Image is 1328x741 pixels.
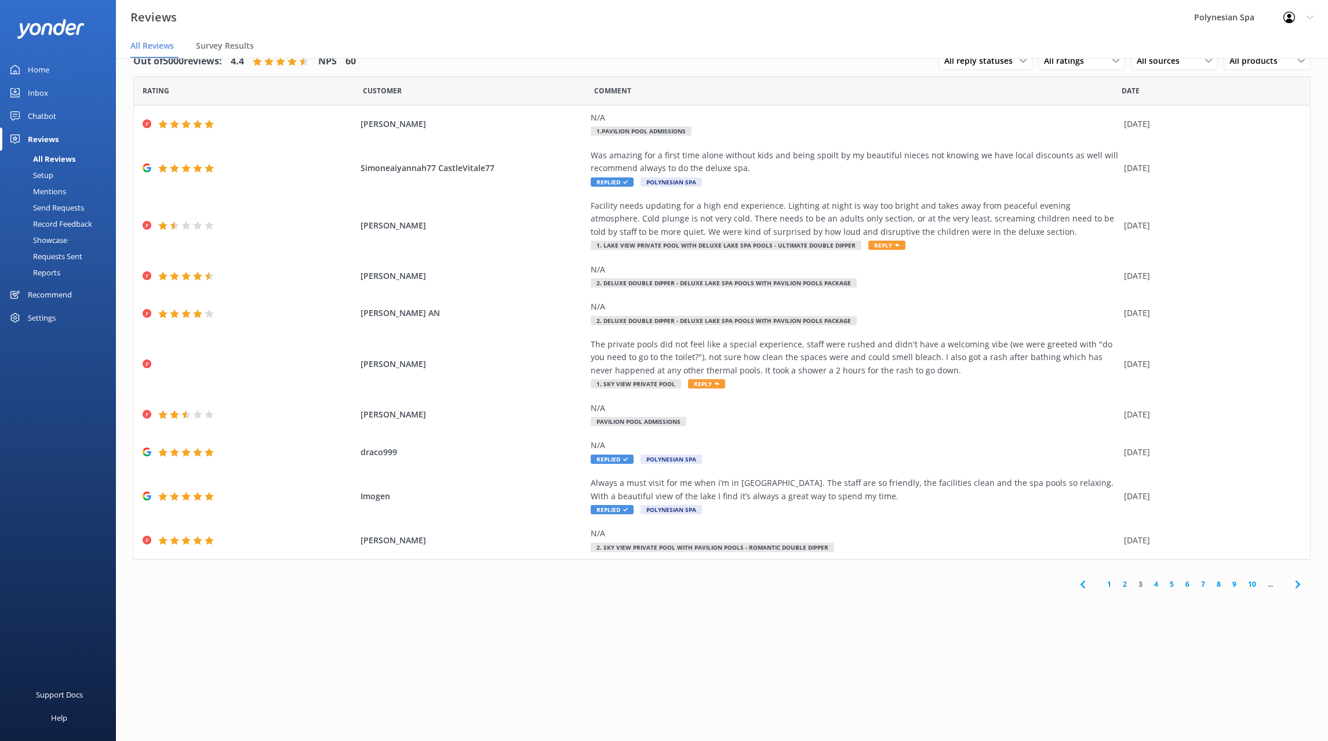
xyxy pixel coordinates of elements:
span: [PERSON_NAME] AN [361,307,584,319]
div: N/A [591,111,1118,124]
span: All ratings [1044,55,1091,67]
span: Replied [591,455,634,464]
div: [DATE] [1124,270,1296,282]
div: Settings [28,306,56,329]
span: 1.Pavilion Pool Admissions [591,126,692,136]
span: [PERSON_NAME] [361,270,584,282]
div: Mentions [7,183,66,199]
a: 2 [1117,579,1133,590]
span: Date [363,85,402,96]
span: Imogen [361,490,584,503]
div: [DATE] [1124,534,1296,547]
a: All Reviews [7,151,116,167]
h4: 4.4 [231,54,244,69]
span: Question [594,85,631,96]
div: [DATE] [1124,118,1296,130]
div: [DATE] [1124,358,1296,370]
div: [DATE] [1124,162,1296,175]
h4: NPS [318,54,337,69]
div: [DATE] [1124,446,1296,459]
a: Requests Sent [7,248,116,264]
span: Survey Results [196,40,254,52]
div: Showcase [7,232,67,248]
div: [DATE] [1124,219,1296,232]
div: Reviews [28,128,59,151]
a: 6 [1180,579,1195,590]
div: Chatbot [28,104,56,128]
span: All reply statuses [944,55,1020,67]
a: Record Feedback [7,216,116,232]
span: Polynesian Spa [641,177,702,187]
span: Replied [591,177,634,187]
span: 2. SKY VIEW PRIVATE POOL with Pavilion Pools - Romantic Double Dipper [591,543,834,552]
div: Setup [7,167,53,183]
span: 1. LAKE VIEW PRIVATE POOL with Deluxe Lake Spa Pools - Ultimate Double Dipper [591,241,861,250]
div: Facility needs updating for a high end experience. Lighting at night is way too bright and takes ... [591,199,1118,238]
div: Home [28,58,49,81]
div: Record Feedback [7,216,92,232]
h4: Out of 5000 reviews: [133,54,222,69]
a: 10 [1242,579,1262,590]
span: 2. Deluxe Double Dipper - Deluxe Lake Spa Pools with Pavilion Pools Package [591,316,857,325]
div: N/A [591,402,1118,415]
div: N/A [591,263,1118,276]
h4: 60 [345,54,356,69]
div: The private pools did not feel like a special experience, staff were rushed and didn't have a wel... [591,338,1118,377]
div: [DATE] [1124,408,1296,421]
div: Reports [7,264,60,281]
div: Was amazing for a first time alone without kids and being spoilt by my beautiful nieces not knowi... [591,149,1118,175]
span: Polynesian Spa [641,505,702,514]
a: 9 [1227,579,1242,590]
a: 4 [1148,579,1164,590]
span: Date [1122,85,1140,96]
div: Recommend [28,283,72,306]
span: [PERSON_NAME] [361,534,584,547]
div: All Reviews [7,151,75,167]
div: Inbox [28,81,48,104]
span: Polynesian Spa [641,455,702,464]
a: Reports [7,264,116,281]
a: Setup [7,167,116,183]
a: 3 [1133,579,1148,590]
span: All products [1229,55,1285,67]
span: Reply [688,379,725,388]
span: Pavilion Pool Admissions [591,417,686,426]
span: Replied [591,505,634,514]
span: ... [1262,579,1279,590]
a: Showcase [7,232,116,248]
a: Send Requests [7,199,116,216]
span: All sources [1137,55,1187,67]
h3: Reviews [130,8,177,27]
a: 5 [1164,579,1180,590]
span: [PERSON_NAME] [361,118,584,130]
a: 7 [1195,579,1211,590]
div: [DATE] [1124,490,1296,503]
span: Reply [868,241,905,250]
img: yonder-white-logo.png [17,19,84,38]
div: N/A [591,527,1118,540]
span: All Reviews [130,40,174,52]
span: 1. Sky View Private Pool [591,379,681,388]
div: Always a must visit for me when i’m in [GEOGRAPHIC_DATA]. The staff are so friendly, the faciliti... [591,477,1118,503]
div: Support Docs [36,683,83,706]
div: Help [51,706,67,729]
a: Mentions [7,183,116,199]
div: Requests Sent [7,248,82,264]
span: [PERSON_NAME] [361,358,584,370]
div: [DATE] [1124,307,1296,319]
a: 8 [1211,579,1227,590]
div: N/A [591,439,1118,452]
span: [PERSON_NAME] [361,219,584,232]
div: Send Requests [7,199,84,216]
span: [PERSON_NAME] [361,408,584,421]
span: Simoneaiyannah77 CastleVitale77 [361,162,584,175]
a: 1 [1101,579,1117,590]
span: Date [143,85,169,96]
div: N/A [591,300,1118,313]
span: draco999 [361,446,584,459]
span: 2. Deluxe Double Dipper - Deluxe Lake Spa Pools with Pavilion Pools Package [591,278,857,288]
